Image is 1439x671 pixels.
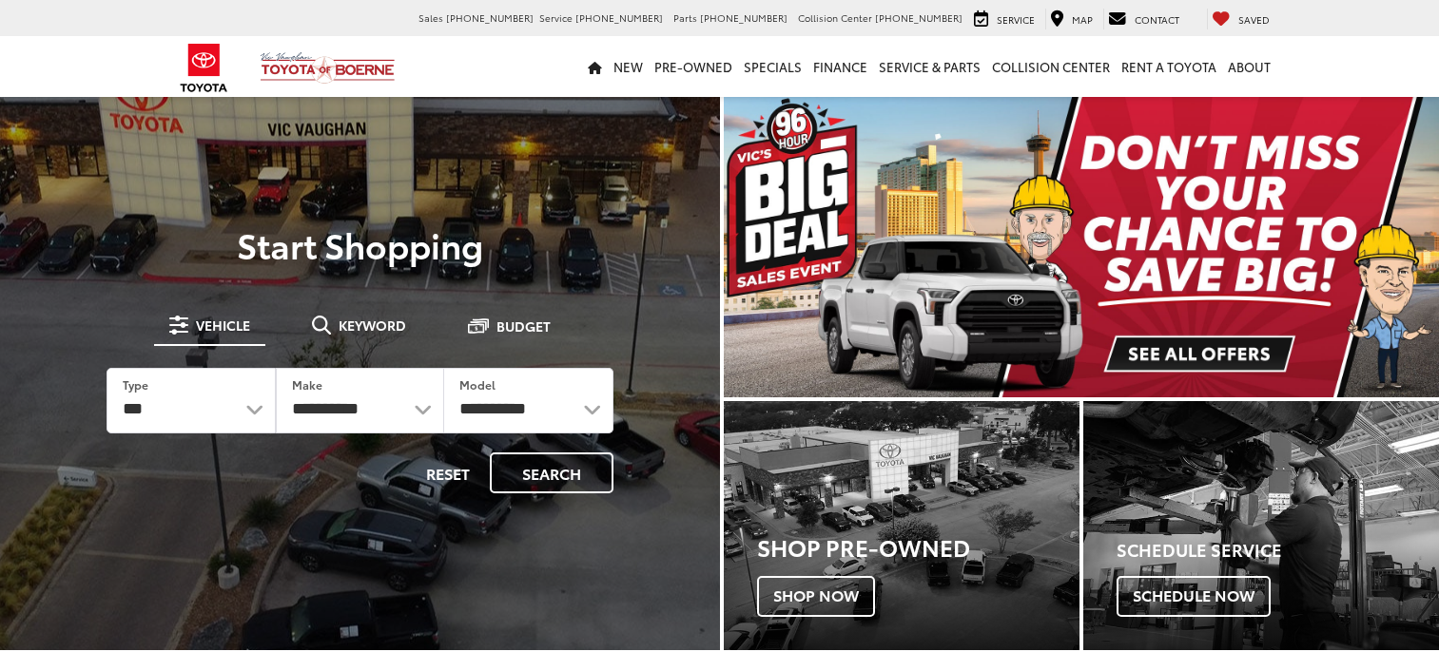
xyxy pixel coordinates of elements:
[1117,541,1439,560] h4: Schedule Service
[1116,36,1222,97] a: Rent a Toyota
[410,452,486,493] button: Reset
[1207,9,1274,29] a: My Saved Vehicles
[757,576,875,616] span: Shop Now
[875,10,963,25] span: [PHONE_NUMBER]
[1083,401,1439,650] a: Schedule Service Schedule Now
[490,452,613,493] button: Search
[496,319,551,333] span: Budget
[1222,36,1276,97] a: About
[123,376,148,393] label: Type
[807,36,873,97] a: Finance
[292,376,322,393] label: Make
[1238,12,1270,27] span: Saved
[80,225,640,263] p: Start Shopping
[196,318,250,332] span: Vehicle
[986,36,1116,97] a: Collision Center
[1103,9,1184,29] a: Contact
[724,401,1079,650] a: Shop Pre-Owned Shop Now
[1072,12,1093,27] span: Map
[997,12,1035,27] span: Service
[260,51,396,85] img: Vic Vaughan Toyota of Boerne
[459,376,496,393] label: Model
[757,534,1079,559] h3: Shop Pre-Owned
[168,37,240,99] img: Toyota
[1117,576,1271,616] span: Schedule Now
[649,36,738,97] a: Pre-Owned
[700,10,788,25] span: [PHONE_NUMBER]
[798,10,872,25] span: Collision Center
[575,10,663,25] span: [PHONE_NUMBER]
[608,36,649,97] a: New
[1135,12,1179,27] span: Contact
[969,9,1040,29] a: Service
[1083,401,1439,650] div: Toyota
[418,10,443,25] span: Sales
[446,10,534,25] span: [PHONE_NUMBER]
[1045,9,1098,29] a: Map
[724,401,1079,650] div: Toyota
[738,36,807,97] a: Specials
[539,10,573,25] span: Service
[873,36,986,97] a: Service & Parts: Opens in a new tab
[582,36,608,97] a: Home
[339,318,406,332] span: Keyword
[673,10,697,25] span: Parts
